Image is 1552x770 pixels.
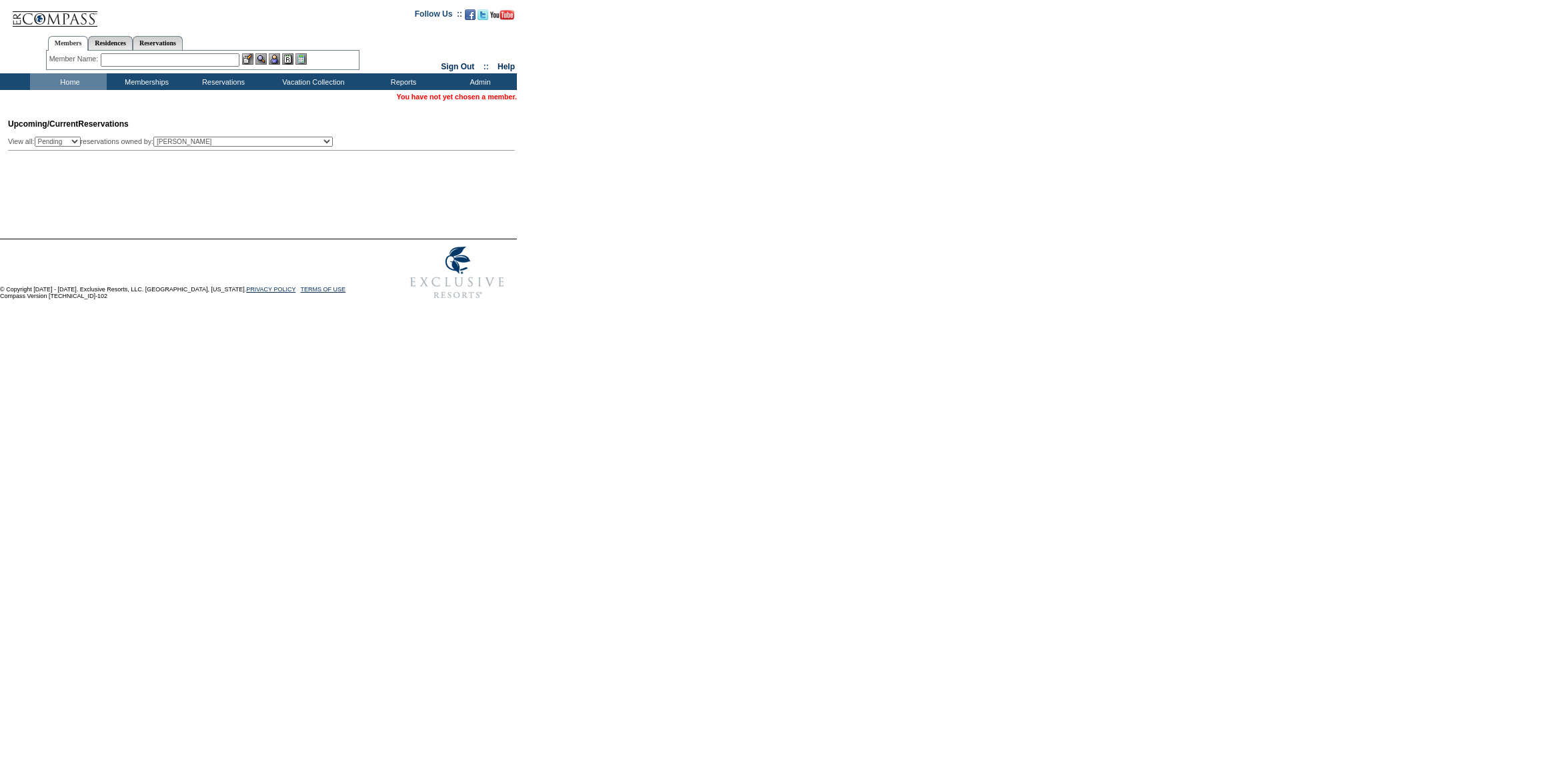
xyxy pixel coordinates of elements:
[440,73,517,90] td: Admin
[133,36,183,50] a: Reservations
[441,62,474,71] a: Sign Out
[490,13,514,21] a: Subscribe to our YouTube Channel
[363,73,440,90] td: Reports
[498,62,515,71] a: Help
[8,119,129,129] span: Reservations
[301,286,346,293] a: TERMS OF USE
[465,13,476,21] a: Become our fan on Facebook
[30,73,107,90] td: Home
[478,9,488,20] img: Follow us on Twitter
[88,36,133,50] a: Residences
[490,10,514,20] img: Subscribe to our YouTube Channel
[49,53,101,65] div: Member Name:
[465,9,476,20] img: Become our fan on Facebook
[398,239,517,306] img: Exclusive Resorts
[255,53,267,65] img: View
[8,119,78,129] span: Upcoming/Current
[415,8,462,24] td: Follow Us ::
[269,53,280,65] img: Impersonate
[295,53,307,65] img: b_calculator.gif
[397,93,517,101] span: You have not yet chosen a member.
[242,53,253,65] img: b_edit.gif
[8,137,339,147] div: View all: reservations owned by:
[183,73,260,90] td: Reservations
[48,36,89,51] a: Members
[282,53,293,65] img: Reservations
[478,13,488,21] a: Follow us on Twitter
[246,286,295,293] a: PRIVACY POLICY
[107,73,183,90] td: Memberships
[260,73,363,90] td: Vacation Collection
[484,62,489,71] span: ::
